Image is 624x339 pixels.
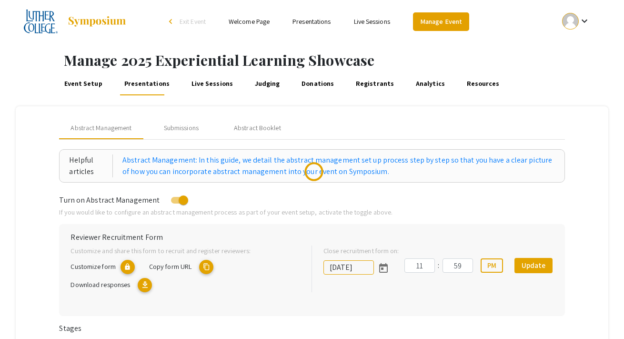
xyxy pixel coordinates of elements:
[414,72,446,95] a: Analytics
[190,72,234,95] a: Live Sessions
[64,51,624,69] h1: Manage 2025 Experiential Learning Showcase
[481,258,503,273] button: PM
[413,12,469,31] a: Manage Event
[70,233,553,242] h6: Reviewer Recruitment Form
[292,17,331,26] a: Presentations
[374,258,393,277] button: Open calendar
[164,123,199,133] div: Submissions
[443,258,473,273] input: Minutes
[121,260,135,274] mat-icon: lock
[62,72,104,95] a: Event Setup
[323,246,399,256] label: Close recruitment form on:
[59,207,564,217] p: If you would like to configure an abstract management process as part of your event setup, activa...
[24,10,58,33] img: 2025 Experiential Learning Showcase
[59,324,564,333] h6: Stages
[70,280,130,289] span: Download responses
[149,262,191,271] span: Copy form URL
[138,278,152,292] mat-icon: Export responses
[234,123,281,133] div: Abstract Booklet
[70,262,115,271] span: Customize form
[253,72,282,95] a: Judging
[552,10,600,32] button: Expand account dropdown
[59,195,160,205] span: Turn on Abstract Management
[7,296,40,332] iframe: Chat
[579,15,590,27] mat-icon: Expand account dropdown
[435,260,443,271] div: :
[169,19,175,24] div: arrow_back_ios
[70,246,296,256] p: Customize and share this form to recruit and register reviewers:
[354,17,390,26] a: Live Sessions
[122,72,171,95] a: Presentations
[24,10,127,33] a: 2025 Experiential Learning Showcase
[69,154,113,177] div: Helpful articles
[180,17,206,26] span: Exit Event
[229,17,270,26] a: Welcome Page
[465,72,501,95] a: Resources
[404,258,435,273] input: Hours
[199,260,213,274] mat-icon: copy URL
[67,16,127,27] img: Symposium by ForagerOne
[300,72,335,95] a: Donations
[122,154,555,177] a: Abstract Management: In this guide, we detail the abstract management set up process step by step...
[514,258,553,273] button: Update
[70,123,131,133] span: Abstract Management
[354,72,396,95] a: Registrants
